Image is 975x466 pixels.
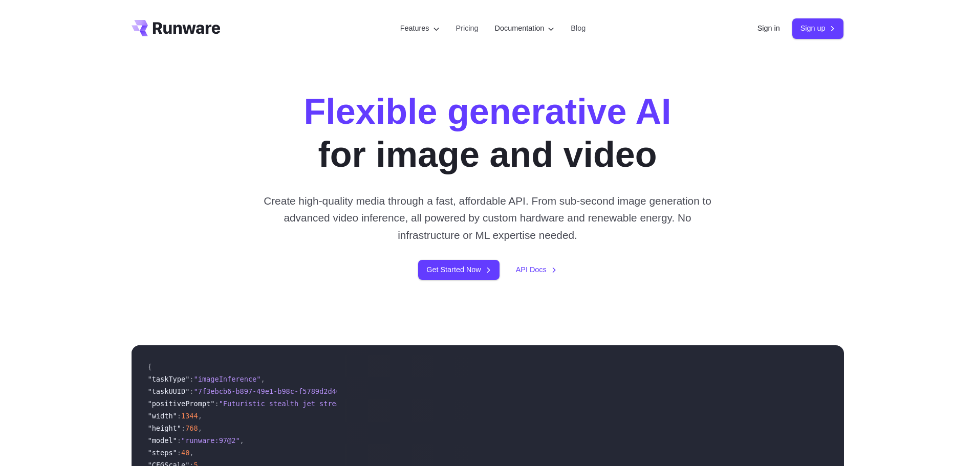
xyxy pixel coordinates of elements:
span: "Futuristic stealth jet streaking through a neon-lit cityscape with glowing purple exhaust" [219,400,600,408]
span: 1344 [181,412,198,420]
span: 768 [185,424,198,432]
span: , [198,412,202,420]
strong: Flexible generative AI [304,92,671,131]
span: : [177,436,181,445]
a: API Docs [516,264,557,276]
span: "height" [148,424,181,432]
span: "positivePrompt" [148,400,215,408]
span: , [261,375,265,383]
span: , [240,436,244,445]
a: Sign up [792,18,844,38]
span: : [177,412,181,420]
a: Sign in [757,23,780,34]
label: Documentation [495,23,555,34]
span: : [181,424,185,432]
span: "7f3ebcb6-b897-49e1-b98c-f5789d2d40d7" [194,387,353,395]
a: Go to / [132,20,221,36]
span: : [177,449,181,457]
span: "runware:97@2" [181,436,240,445]
span: "taskUUID" [148,387,190,395]
span: "steps" [148,449,177,457]
a: Get Started Now [418,260,499,280]
span: { [148,363,152,371]
span: "model" [148,436,177,445]
a: Blog [571,23,586,34]
p: Create high-quality media through a fast, affordable API. From sub-second image generation to adv... [259,192,716,243]
span: : [189,375,193,383]
h1: for image and video [304,90,671,176]
span: : [189,387,193,395]
span: "width" [148,412,177,420]
span: 40 [181,449,189,457]
a: Pricing [456,23,479,34]
span: "taskType" [148,375,190,383]
span: , [198,424,202,432]
span: "imageInference" [194,375,261,383]
label: Features [400,23,440,34]
span: , [189,449,193,457]
span: : [214,400,219,408]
